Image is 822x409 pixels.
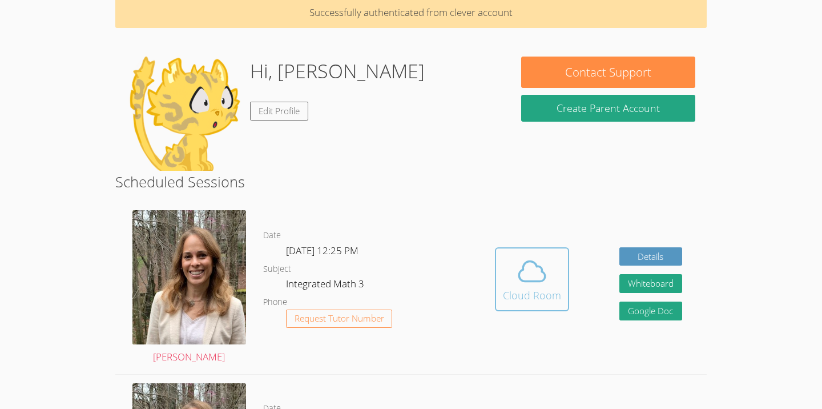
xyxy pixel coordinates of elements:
[503,287,561,303] div: Cloud Room
[286,244,358,257] span: [DATE] 12:25 PM
[286,310,393,328] button: Request Tutor Number
[250,57,425,86] h1: Hi, [PERSON_NAME]
[495,247,569,311] button: Cloud Room
[263,295,287,310] dt: Phone
[132,210,246,366] a: [PERSON_NAME]
[263,228,281,243] dt: Date
[127,57,241,171] img: default.png
[286,276,366,295] dd: Integrated Math 3
[619,274,682,293] button: Whiteboard
[521,57,695,88] button: Contact Support
[521,95,695,122] button: Create Parent Account
[295,314,384,323] span: Request Tutor Number
[263,262,291,276] dt: Subject
[250,102,308,121] a: Edit Profile
[115,171,707,193] h2: Scheduled Sessions
[132,210,246,344] img: avatar.png
[619,302,682,320] a: Google Doc
[619,247,682,266] a: Details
